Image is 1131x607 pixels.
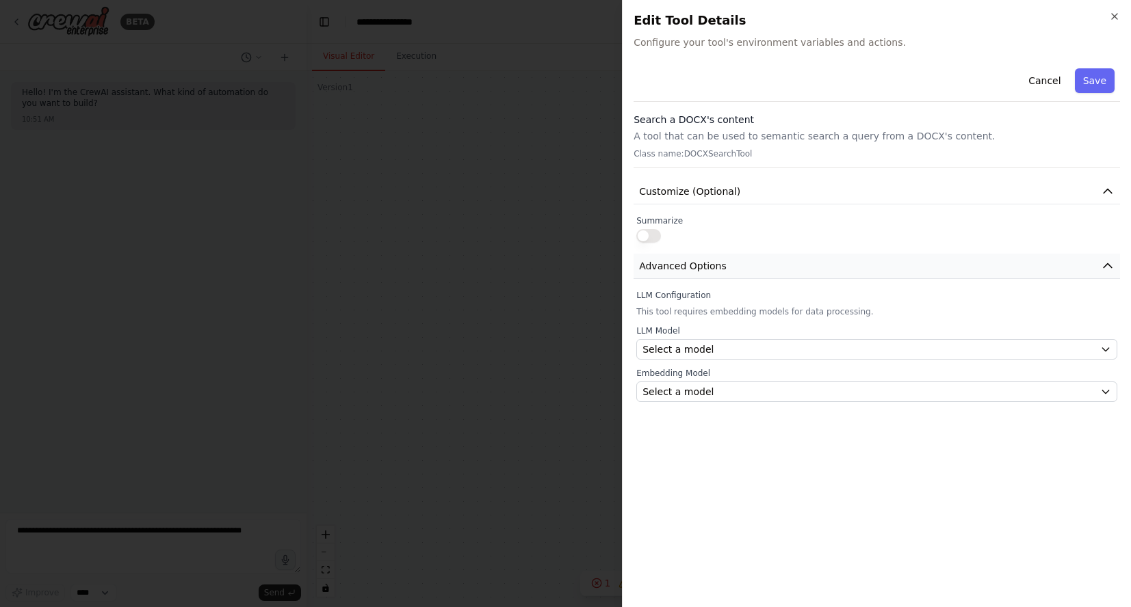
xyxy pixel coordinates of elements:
h2: Edit Tool Details [634,11,1120,30]
span: Configure your tool's environment variables and actions. [634,36,1120,49]
span: Select a model [642,385,714,399]
button: Save [1075,68,1115,93]
label: LLM Model [636,325,1117,336]
label: Embedding Model [636,368,1117,379]
button: Select a model [636,381,1117,402]
span: Customize (Optional) [639,185,740,198]
button: Select a model [636,339,1117,360]
span: Select a model [642,342,714,356]
label: Summarize [636,215,1117,226]
button: Cancel [1020,68,1069,93]
button: Advanced Options [634,254,1120,279]
span: Advanced Options [639,259,727,273]
h3: Search a DOCX's content [634,113,1120,126]
button: Customize (Optional) [634,179,1120,204]
p: A tool that can be used to semantic search a query from a DOCX's content. [634,129,1120,143]
p: Class name: DOCXSearchTool [634,148,1120,159]
p: This tool requires embedding models for data processing. [636,306,1117,317]
label: LLM Configuration [636,290,1117,301]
